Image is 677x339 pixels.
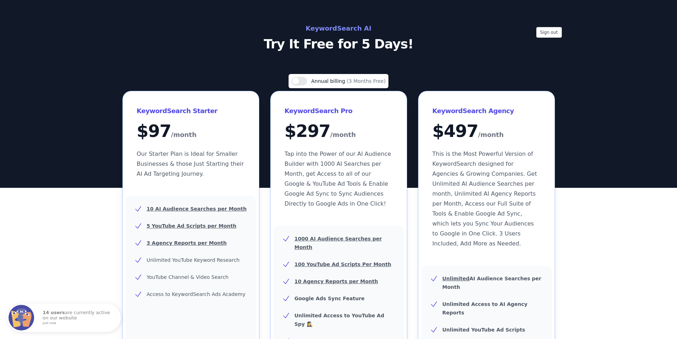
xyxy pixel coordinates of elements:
[432,122,541,141] div: $ 497
[137,122,245,141] div: $ 97
[442,327,525,333] b: Unlimited YouTube Ad Scripts
[536,27,562,38] button: Sign out
[147,274,229,280] span: YouTube Channel & Video Search
[285,150,391,207] span: Tap into the Power of our AI Audience Builder with 1000 AI Searches per Month, get Access to all ...
[147,257,240,263] span: Unlimited YouTube Keyword Research
[285,105,393,117] h3: KeywordSearch Pro
[432,105,541,117] h3: KeywordSearch Agency
[442,276,542,290] b: AI Audience Searches per Month
[147,291,246,297] span: Access to KeywordSearch Ads Academy
[147,223,237,229] u: 5 YouTube Ad Scripts per Month
[295,279,378,284] u: 10 Agency Reports per Month
[442,276,470,281] u: Unlimited
[137,105,245,117] h3: KeywordSearch Starter
[295,236,382,250] u: 1000 AI Audience Searches per Month
[179,37,498,51] p: Try It Free for 5 Days!
[311,78,347,84] span: Annual billing
[442,301,528,316] b: Unlimited Access to AI Agency Reports
[9,305,34,330] img: Fomo
[478,129,504,141] span: /month
[137,150,244,177] span: Our Starter Plan is Ideal for Smaller Businesses & those Just Starting their AI Ad Targeting Jour...
[43,310,65,315] strong: 14 users
[295,261,391,267] u: 100 YouTube Ad Scripts Per Month
[43,310,114,325] p: are currently active on our website
[171,129,197,141] span: /month
[347,78,386,84] span: (3 Months Free)
[147,206,247,212] u: 10 AI Audience Searches per Month
[432,150,537,247] span: This is the Most Powerful Version of KeywordSearch designed for Agencies & Growing Companies. Get...
[179,23,498,34] h2: KeywordSearch AI
[295,296,365,301] b: Google Ads Sync Feature
[147,240,227,246] u: 3 Agency Reports per Month
[295,313,385,327] b: Unlimited Access to YouTube Ad Spy 🕵️‍♀️
[43,322,112,325] small: just now
[330,129,356,141] span: /month
[285,122,393,141] div: $ 297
